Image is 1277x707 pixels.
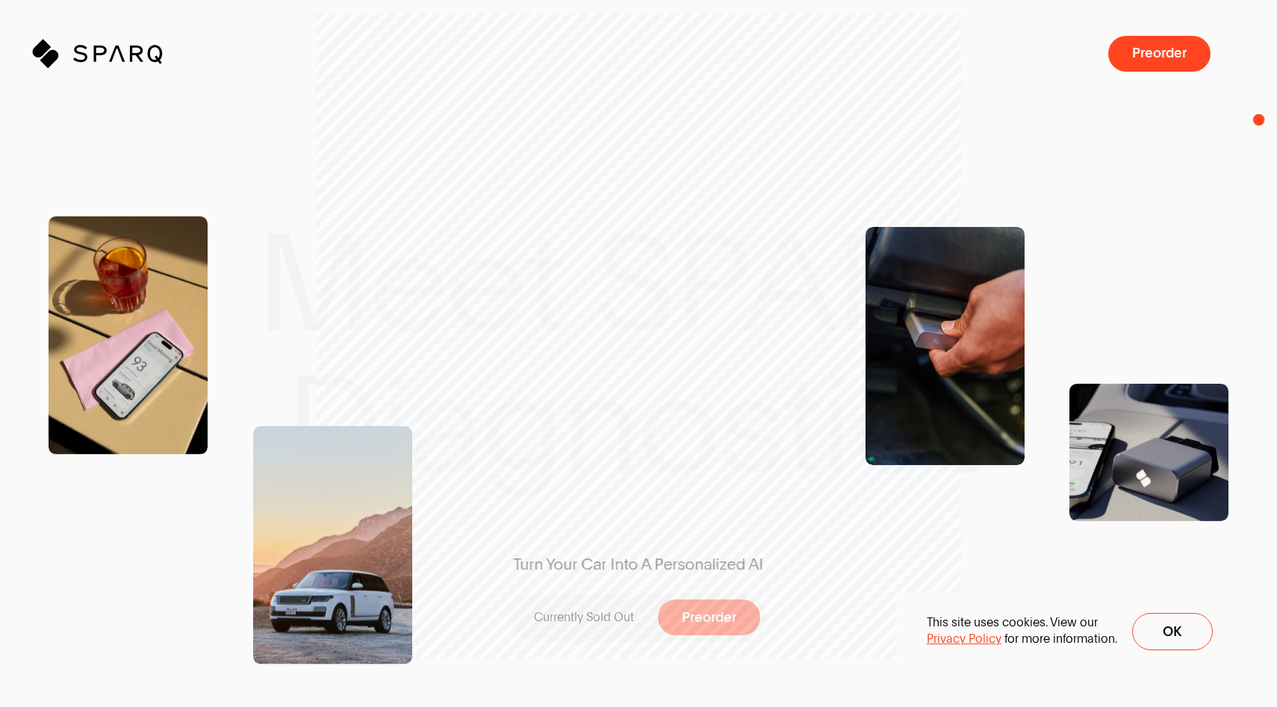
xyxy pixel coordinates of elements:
span: Ok [1163,625,1181,639]
span: Preorder [1132,46,1187,60]
span: Turn Your Car Into A Personalized AI [485,554,792,576]
button: Ok [1132,613,1213,650]
img: Range Rover Scenic Shot [253,426,412,664]
p: Currently Sold Out [534,609,634,626]
span: Preorder [682,611,736,625]
img: SPARQ app open in an iPhone on the Table [49,217,208,455]
img: SPARQ Diagnostics being inserting into an OBD Port [866,227,1025,465]
a: Privacy Policy [927,631,1001,647]
button: Preorder [658,599,760,635]
img: Product Shot of a SPARQ Diagnostics Device [1069,384,1228,521]
span: Turn Your Car Into A Personalized AI [513,554,763,576]
button: Preorder a SPARQ Diagnostics Device [1108,36,1211,72]
p: This site uses cookies. View our for more information. [927,614,1117,647]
